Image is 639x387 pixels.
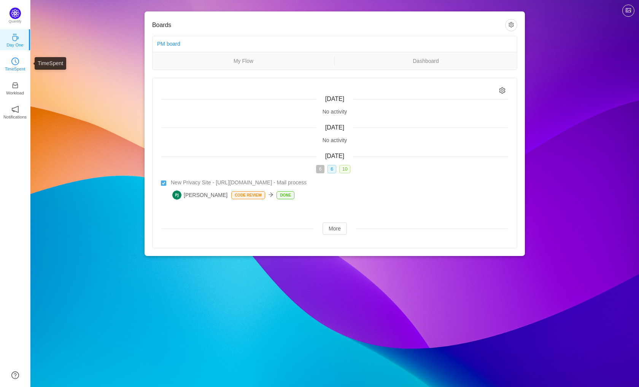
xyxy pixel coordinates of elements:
i: icon: inbox [11,82,19,89]
a: icon: coffeeDay One [11,36,19,43]
p: Quantify [9,19,22,24]
div: No activity [162,108,508,116]
span: 6 [316,165,325,173]
p: Code Review [232,192,265,199]
p: Notifications [3,114,27,120]
button: More [323,222,347,235]
h3: Boards [152,21,505,29]
a: icon: clock-circleTimeSpent [11,60,19,67]
span: 6 [327,165,336,173]
a: icon: inboxWorkload [11,84,19,91]
span: 10 [339,165,350,173]
i: icon: setting [499,87,505,94]
i: icon: coffee [11,34,19,41]
i: icon: notification [11,106,19,113]
a: New Privacy Site - [URL][DOMAIN_NAME] - Mail process [171,179,508,187]
p: Done [277,192,294,199]
a: My Flow [153,57,334,65]
i: icon: arrow-right [268,192,273,197]
a: Dashboard [335,57,517,65]
p: TimeSpent [5,66,25,72]
span: [DATE] [325,124,344,131]
span: New Privacy Site - [URL][DOMAIN_NAME] - Mail process [171,179,307,187]
p: Day One [6,42,23,48]
button: icon: picture [622,5,634,17]
img: PJ [172,190,181,200]
i: icon: clock-circle [11,58,19,65]
img: Quantify [10,8,21,19]
a: icon: question-circle [11,371,19,379]
div: No activity [162,136,508,144]
a: PM board [157,41,180,47]
span: [PERSON_NAME] [172,190,227,200]
p: Workload [6,90,24,96]
a: icon: notificationNotifications [11,108,19,115]
span: [DATE] [325,96,344,102]
button: icon: setting [505,19,517,31]
span: [DATE] [325,153,344,159]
